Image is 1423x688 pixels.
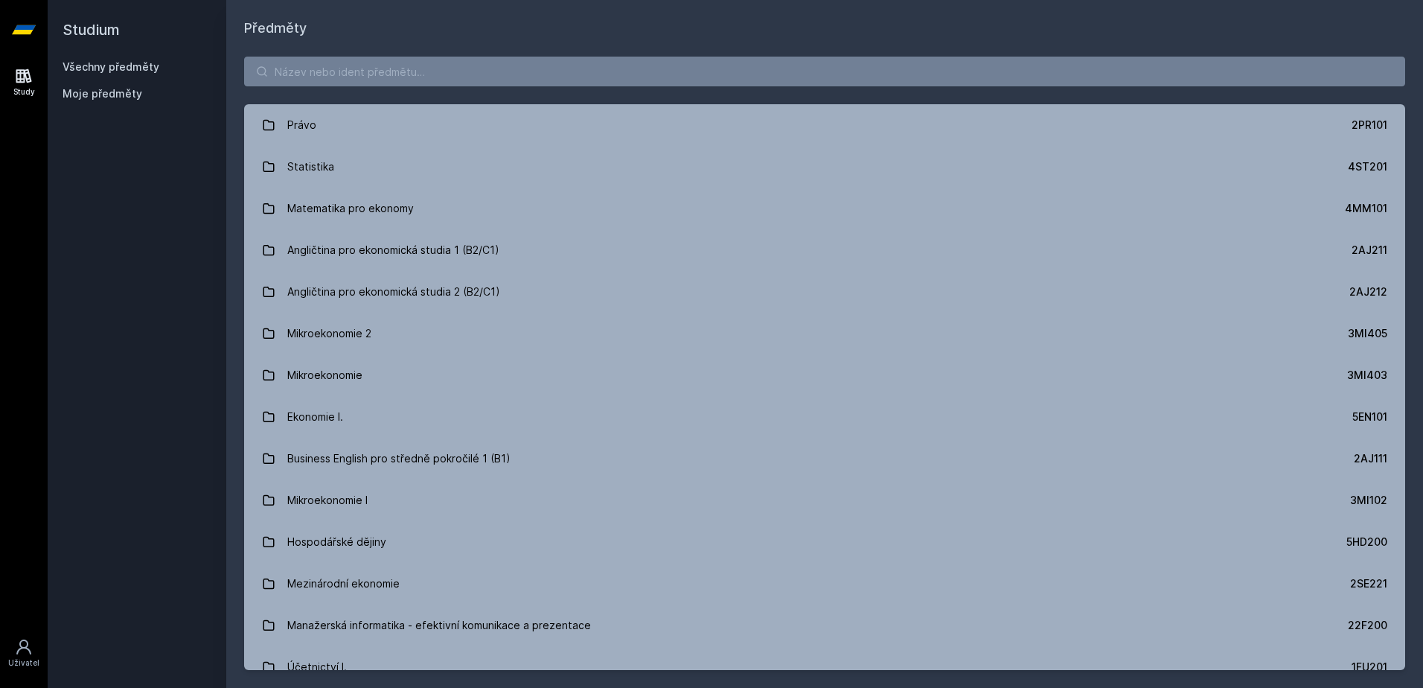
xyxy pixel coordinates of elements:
[244,188,1405,229] a: Matematika pro ekonomy 4MM101
[1345,201,1387,216] div: 4MM101
[287,360,362,390] div: Mikroekonomie
[287,569,400,599] div: Mezinárodní ekonomie
[287,611,591,640] div: Manažerská informatika - efektivní komunikace a prezentace
[63,60,159,73] a: Všechny předměty
[244,438,1405,480] a: Business English pro středně pokročilé 1 (B1) 2AJ111
[244,229,1405,271] a: Angličtina pro ekonomická studia 1 (B2/C1) 2AJ211
[244,104,1405,146] a: Právo 2PR101
[287,485,368,515] div: Mikroekonomie I
[244,271,1405,313] a: Angličtina pro ekonomická studia 2 (B2/C1) 2AJ212
[1347,368,1387,383] div: 3MI403
[8,657,39,669] div: Uživatel
[244,563,1405,605] a: Mezinárodní ekonomie 2SE221
[13,86,35,98] div: Study
[1352,410,1387,424] div: 5EN101
[3,60,45,105] a: Study
[287,235,499,265] div: Angličtina pro ekonomická studia 1 (B2/C1)
[1354,451,1387,466] div: 2AJ111
[1349,284,1387,299] div: 2AJ212
[1348,618,1387,633] div: 22F200
[287,402,343,432] div: Ekonomie I.
[287,444,511,474] div: Business English pro středně pokročilé 1 (B1)
[244,146,1405,188] a: Statistika 4ST201
[244,57,1405,86] input: Název nebo ident předmětu…
[287,152,334,182] div: Statistika
[1352,118,1387,133] div: 2PR101
[287,194,414,223] div: Matematika pro ekonomy
[1348,326,1387,341] div: 3MI405
[244,480,1405,521] a: Mikroekonomie I 3MI102
[287,110,316,140] div: Právo
[244,396,1405,438] a: Ekonomie I. 5EN101
[1346,535,1387,550] div: 5HD200
[244,605,1405,646] a: Manažerská informatika - efektivní komunikace a prezentace 22F200
[1350,576,1387,591] div: 2SE221
[244,313,1405,354] a: Mikroekonomie 2 3MI405
[1350,493,1387,508] div: 3MI102
[244,18,1405,39] h1: Předměty
[287,652,347,682] div: Účetnictví I.
[287,319,371,348] div: Mikroekonomie 2
[1352,660,1387,675] div: 1FU201
[287,277,500,307] div: Angličtina pro ekonomická studia 2 (B2/C1)
[244,354,1405,396] a: Mikroekonomie 3MI403
[3,631,45,676] a: Uživatel
[244,521,1405,563] a: Hospodářské dějiny 5HD200
[1352,243,1387,258] div: 2AJ211
[63,86,142,101] span: Moje předměty
[244,646,1405,688] a: Účetnictví I. 1FU201
[287,527,386,557] div: Hospodářské dějiny
[1348,159,1387,174] div: 4ST201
